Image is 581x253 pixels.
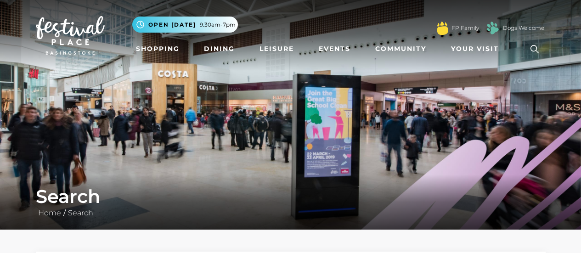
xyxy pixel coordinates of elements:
[132,40,183,57] a: Shopping
[447,40,507,57] a: Your Visit
[36,208,63,217] a: Home
[200,40,238,57] a: Dining
[36,16,105,55] img: Festival Place Logo
[451,44,499,54] span: Your Visit
[148,21,196,29] span: Open [DATE]
[256,40,298,57] a: Leisure
[315,40,354,57] a: Events
[66,208,96,217] a: Search
[451,24,479,32] a: FP Family
[29,186,553,219] div: /
[132,17,238,33] button: Open [DATE] 9.30am-7pm
[372,40,430,57] a: Community
[36,186,546,208] h1: Search
[200,21,236,29] span: 9.30am-7pm
[503,24,546,32] a: Dogs Welcome!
